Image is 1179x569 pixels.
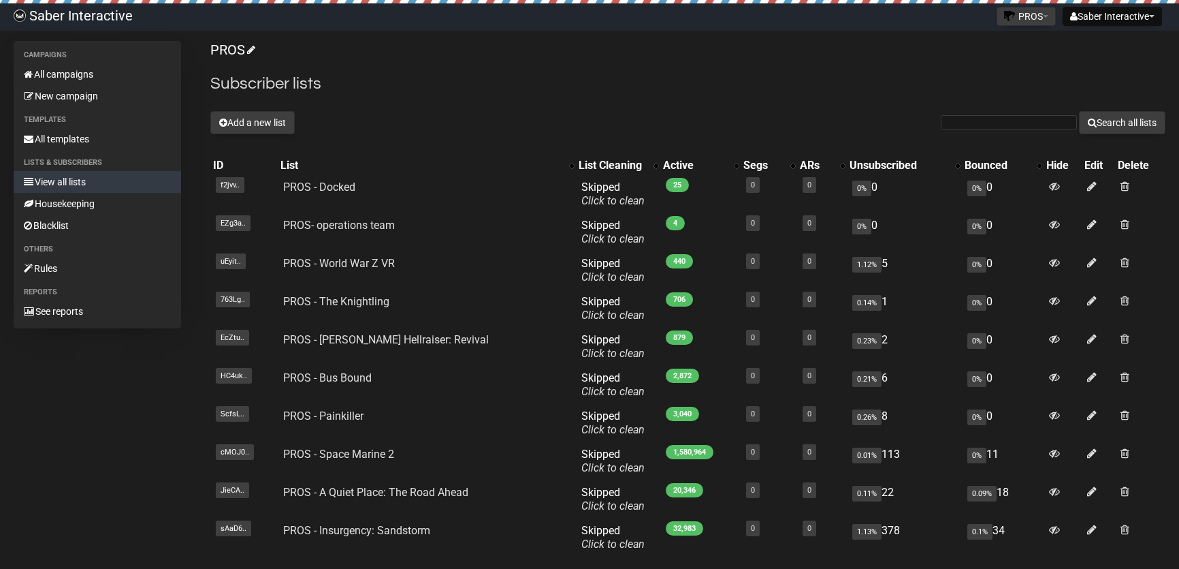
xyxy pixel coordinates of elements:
span: HC4uk.. [216,368,252,384]
a: 0 [751,524,755,533]
span: f2jvv.. [216,177,244,193]
li: Lists & subscribers [14,155,181,171]
th: Active: No sort applied, activate to apply an ascending sort [660,156,741,175]
span: 0% [967,181,986,196]
a: Housekeeping [14,193,181,215]
span: 0.1% [967,524,992,540]
span: 25 [666,178,689,192]
button: Saber Interactive [1063,7,1162,26]
span: 0% [967,410,986,425]
a: 0 [751,486,755,495]
a: Click to clean [581,232,645,245]
span: 0% [967,371,986,387]
span: 0% [967,295,986,311]
td: 5 [847,251,962,290]
a: PROS- operations team [283,219,395,232]
td: 378 [847,519,962,557]
td: 0 [847,175,962,213]
span: 3,040 [666,407,699,421]
span: uEyit.. [216,253,246,269]
span: 4 [666,216,685,230]
span: cMOJ0.. [216,444,254,460]
div: Unsubscribed [850,159,948,172]
a: All templates [14,128,181,150]
span: 440 [666,254,693,268]
span: 0% [967,448,986,463]
div: Hide [1046,159,1079,172]
a: PROS [210,42,253,58]
img: favicons [1004,10,1015,21]
span: 20,346 [666,483,703,497]
span: Skipped [581,524,645,551]
a: PROS - Bus Bound [283,371,372,384]
a: PROS - Painkiller [283,410,364,422]
th: Hide: No sort applied, sorting is disabled [1044,156,1082,175]
a: PROS - World War Z VR [283,257,395,270]
td: 0 [962,404,1044,442]
th: Edit: No sort applied, sorting is disabled [1082,156,1114,175]
span: 0% [852,181,871,196]
a: 0 [751,181,755,189]
td: 22 [847,480,962,519]
span: 0.23% [852,333,882,349]
a: View all lists [14,171,181,193]
button: Add a new list [210,111,295,134]
td: 11 [962,442,1044,480]
a: Click to clean [581,194,645,207]
span: Skipped [581,333,645,360]
span: Skipped [581,257,645,283]
span: 0% [852,219,871,234]
span: 0% [967,257,986,273]
td: 8 [847,404,962,442]
span: 763Lg.. [216,292,250,307]
span: Skipped [581,371,645,398]
a: 0 [807,524,811,533]
div: Active [663,159,727,172]
a: 0 [807,219,811,228]
a: 0 [807,486,811,495]
a: New campaign [14,85,181,107]
a: 0 [807,181,811,189]
span: Skipped [581,219,645,245]
span: 2,872 [666,369,699,383]
td: 6 [847,366,962,404]
a: 0 [807,257,811,266]
span: 879 [666,330,693,345]
a: PROS - A Quiet Place: The Road Ahead [283,486,468,499]
a: PROS - Docked [283,181,355,194]
a: Click to clean [581,423,645,436]
span: 32,983 [666,521,703,536]
li: Campaigns [14,47,181,63]
div: ID [213,159,275,172]
span: 0% [967,219,986,234]
span: 706 [666,292,693,307]
span: ScfsL.. [216,406,249,422]
span: 0.14% [852,295,882,311]
a: 0 [807,295,811,304]
li: Others [14,241,181,258]
div: List [280,159,562,172]
a: PROS - The Knightling [283,295,389,308]
span: Skipped [581,448,645,474]
button: PROS [997,7,1056,26]
div: Segs [743,159,784,172]
a: 0 [751,410,755,418]
a: PROS - [PERSON_NAME] Hellraiser: Revival [283,333,489,346]
a: 0 [751,219,755,228]
span: JieCA.. [216,482,249,498]
a: All campaigns [14,63,181,85]
a: Click to clean [581,499,645,512]
th: Segs: No sort applied, activate to apply an ascending sort [741,156,797,175]
th: List Cleaning: No sort applied, activate to apply an ascending sort [576,156,660,175]
th: ID: No sort applied, sorting is disabled [210,156,278,175]
td: 0 [962,290,1044,328]
li: Reports [14,284,181,301]
th: List: No sort applied, activate to apply an ascending sort [278,156,576,175]
a: 0 [807,448,811,457]
div: Edit [1084,159,1112,172]
span: 0% [967,333,986,349]
a: PROS - Insurgency: Sandstorm [283,524,430,537]
span: 1.13% [852,524,882,540]
span: EcZtu.. [216,330,249,345]
a: Rules [14,258,181,279]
